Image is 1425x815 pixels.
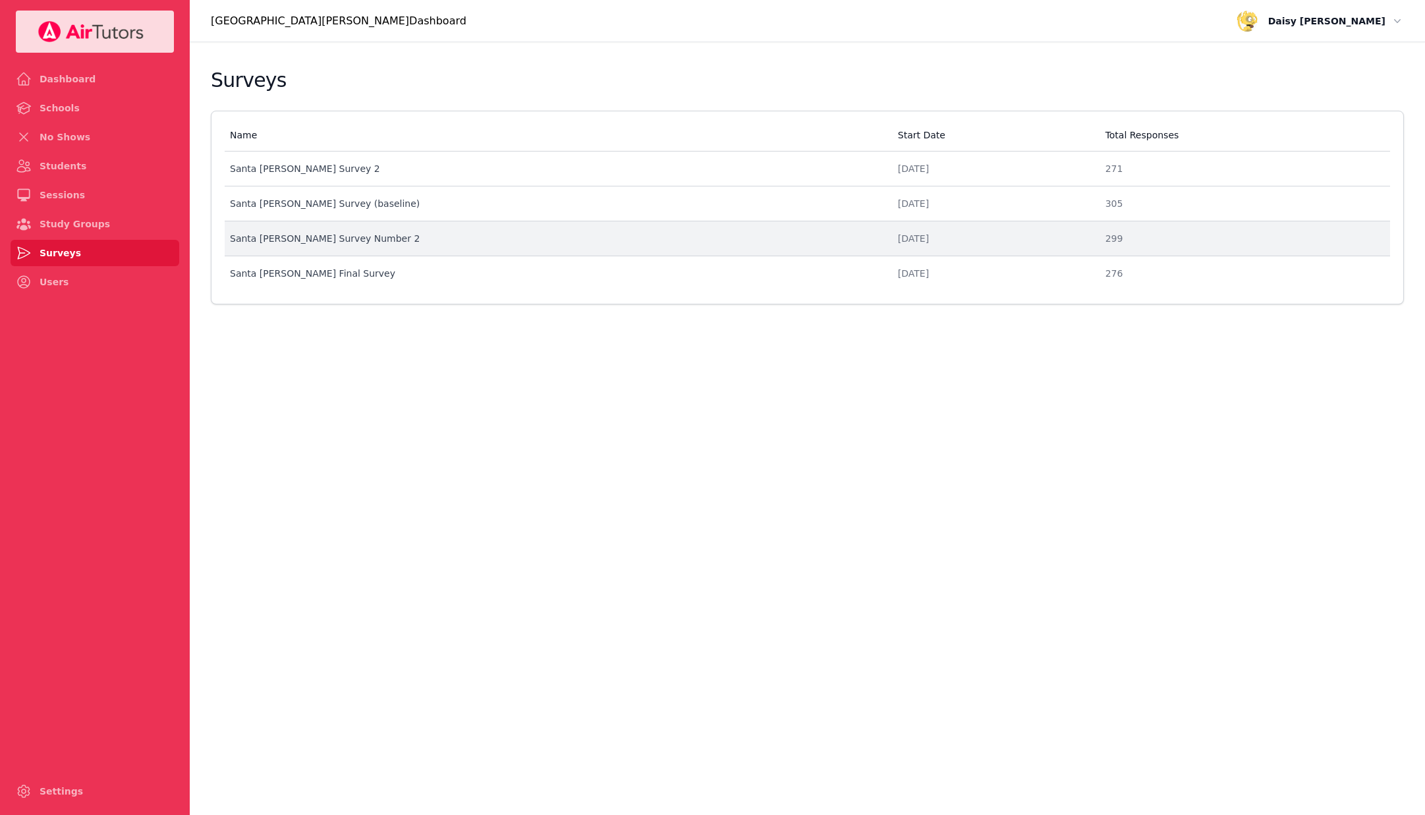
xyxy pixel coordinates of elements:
img: Your Company [38,21,144,42]
a: Sessions [11,182,179,208]
div: 299 [1105,232,1382,245]
h2: Surveys [211,69,287,92]
div: Santa [PERSON_NAME] Final Survey [230,267,882,280]
th: Name [225,119,890,152]
div: [DATE] [898,267,1090,280]
a: No Shows [11,124,179,150]
a: Surveys [11,240,179,266]
a: Users [11,269,179,295]
a: Students [11,153,179,179]
div: Santa [PERSON_NAME] Survey 2 [230,162,882,175]
th: Total Responses [1098,119,1390,152]
img: avatar [1237,11,1258,32]
div: 276 [1105,267,1382,280]
a: Settings [11,778,179,804]
div: [DATE] [898,162,1090,175]
div: 305 [1105,197,1382,210]
div: Santa [PERSON_NAME] Survey Number 2 [230,232,882,245]
tr: Santa [PERSON_NAME] Final Survey[DATE]276 [225,256,1390,291]
tr: Santa [PERSON_NAME] Survey 2[DATE]271 [225,152,1390,186]
div: 271 [1105,162,1382,175]
th: Start Date [890,119,1098,152]
div: [DATE] [898,232,1090,245]
a: Schools [11,95,179,121]
span: Daisy [PERSON_NAME] [1268,13,1385,29]
a: Study Groups [11,211,179,237]
div: Santa [PERSON_NAME] Survey (baseline) [230,197,882,210]
a: Dashboard [11,66,179,92]
tr: Santa [PERSON_NAME] Survey (baseline)[DATE]305 [225,186,1390,221]
div: [DATE] [898,197,1090,210]
tr: Santa [PERSON_NAME] Survey Number 2[DATE]299 [225,221,1390,256]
